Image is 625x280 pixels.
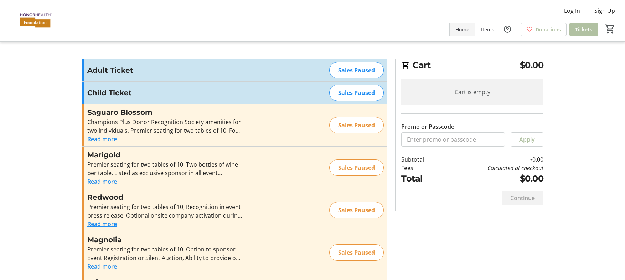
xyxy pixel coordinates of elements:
button: Log In [558,5,586,16]
div: Sales Paused [329,159,384,176]
span: Tickets [575,26,592,33]
button: Read more [87,220,117,228]
button: Read more [87,262,117,271]
a: Tickets [569,23,598,36]
div: Premier seating for two tables of 10, Recognition in event press release, Optional onsite company... [87,203,243,220]
span: Apply [519,135,535,144]
span: Home [455,26,469,33]
td: Subtotal [401,155,443,164]
input: Enter promo or passcode [401,132,505,147]
h3: Child Ticket [87,87,243,98]
h3: Saguaro Blossom [87,107,243,118]
button: Read more [87,177,117,186]
span: Log In [564,6,580,15]
td: $0.00 [443,155,543,164]
button: Sign Up [589,5,621,16]
td: Total [401,172,443,185]
h3: Magnolia [87,234,243,245]
td: $0.00 [443,172,543,185]
h3: Marigold [87,149,243,160]
div: Sales Paused [329,62,384,78]
td: Calculated at checkout [443,164,543,172]
div: Premier seating for two tables of 10, Option to sponsor Event Registration or Silent Auction, Abi... [87,245,243,262]
button: Apply [511,132,543,147]
div: Sales Paused [329,85,384,101]
a: Donations [521,23,567,36]
div: Sales Paused [329,117,384,133]
span: Donations [536,26,561,33]
div: Premier seating for two tables of 10, Two bottles of wine per table, Listed as exclusive sponsor ... [87,160,243,177]
button: Read more [87,135,117,143]
a: Home [450,23,475,36]
button: Help [500,22,515,36]
div: Sales Paused [329,244,384,261]
button: Cart [604,22,616,35]
h3: Redwood [87,192,243,203]
div: Champions Plus Donor Recognition Society amenities for two individuals, Premier seating for two t... [87,118,243,135]
div: Cart is empty [401,79,543,105]
span: $0.00 [520,59,544,72]
td: Fees [401,164,443,172]
h3: Adult Ticket [87,65,243,76]
span: Items [481,26,494,33]
h2: Cart [401,59,543,73]
label: Promo or Passcode [401,122,454,131]
img: HonorHealth Foundation's Logo [4,3,68,39]
a: Items [475,23,500,36]
span: Sign Up [594,6,615,15]
div: Sales Paused [329,202,384,218]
